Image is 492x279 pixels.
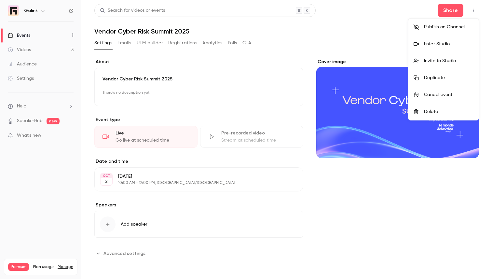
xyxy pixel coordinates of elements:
[424,75,473,81] div: Duplicate
[424,58,473,64] div: Invite to Studio
[424,91,473,98] div: Cancel event
[424,41,473,47] div: Enter Studio
[424,24,473,30] div: Publish on Channel
[424,108,473,115] div: Delete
